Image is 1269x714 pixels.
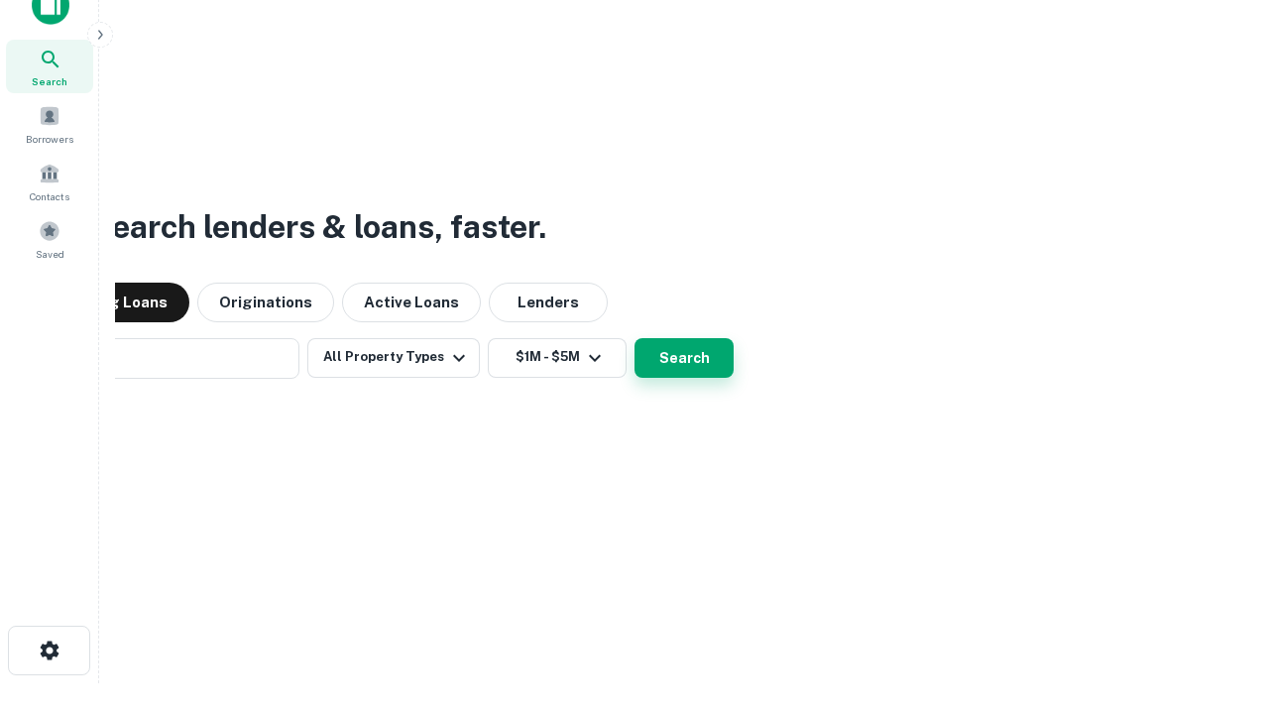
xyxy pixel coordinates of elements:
[307,338,480,378] button: All Property Types
[6,97,93,151] a: Borrowers
[489,283,608,322] button: Lenders
[6,212,93,266] a: Saved
[30,188,69,204] span: Contacts
[634,338,734,378] button: Search
[1170,555,1269,651] iframe: Chat Widget
[32,73,67,89] span: Search
[6,155,93,208] a: Contacts
[197,283,334,322] button: Originations
[488,338,627,378] button: $1M - $5M
[26,131,73,147] span: Borrowers
[342,283,481,322] button: Active Loans
[90,203,546,251] h3: Search lenders & loans, faster.
[6,40,93,93] a: Search
[36,246,64,262] span: Saved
